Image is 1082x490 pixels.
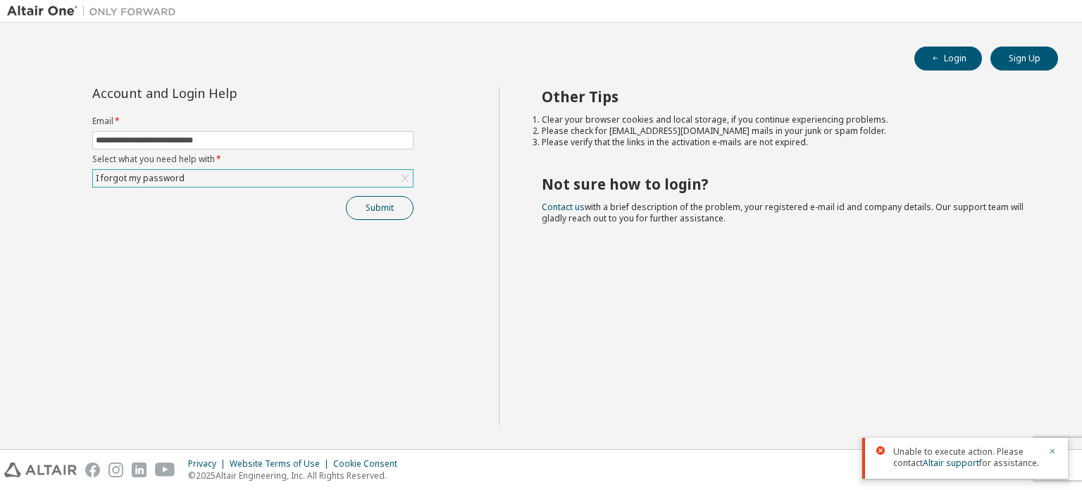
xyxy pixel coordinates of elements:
span: with a brief description of the problem, your registered e-mail id and company details. Our suppo... [542,201,1024,224]
a: Contact us [542,201,585,213]
div: Website Terms of Use [230,458,333,470]
img: altair_logo.svg [4,463,77,477]
p: © 2025 Altair Engineering, Inc. All Rights Reserved. [188,470,406,482]
img: facebook.svg [85,463,100,477]
li: Please check for [EMAIL_ADDRESS][DOMAIN_NAME] mails in your junk or spam folder. [542,125,1033,137]
img: Altair One [7,4,183,18]
span: Unable to execute action. Please contact for assistance. [893,446,1040,469]
img: linkedin.svg [132,463,147,477]
h2: Other Tips [542,87,1033,106]
button: Login [914,47,982,71]
div: I forgot my password [94,171,187,186]
label: Email [92,116,413,127]
label: Select what you need help with [92,154,413,165]
h2: Not sure how to login? [542,175,1033,193]
div: Cookie Consent [333,458,406,470]
button: Sign Up [990,47,1058,71]
button: Submit [346,196,413,220]
li: Clear your browser cookies and local storage, if you continue experiencing problems. [542,114,1033,125]
a: Altair support [923,457,979,469]
div: I forgot my password [93,170,413,187]
img: youtube.svg [155,463,175,477]
li: Please verify that the links in the activation e-mails are not expired. [542,137,1033,148]
img: instagram.svg [108,463,123,477]
div: Privacy [188,458,230,470]
div: Account and Login Help [92,87,349,99]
